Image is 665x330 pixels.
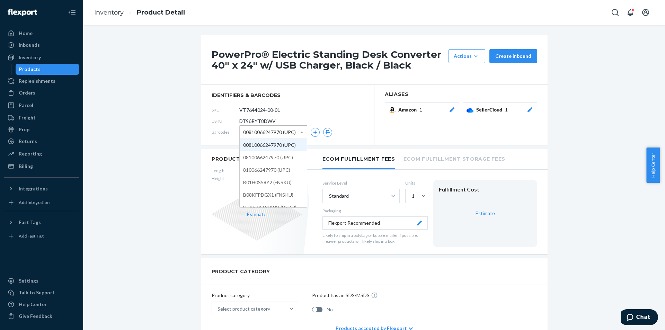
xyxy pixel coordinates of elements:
[19,78,55,84] div: Replenishments
[4,136,79,147] a: Returns
[19,277,38,284] div: Settings
[94,9,124,16] a: Inventory
[19,102,33,109] div: Parcel
[19,42,40,48] div: Inbounds
[239,118,276,125] span: DT96RYT8DWV
[243,126,296,138] span: 00810066247970 (UPC)
[19,219,41,226] div: Fast Tags
[385,102,459,117] button: Amazon1
[439,186,532,194] div: Fulfillment Cost
[621,309,658,327] iframe: Opens a widget where you can chat to one of our agents
[4,275,79,286] a: Settings
[4,52,79,63] a: Inventory
[240,139,307,151] div: 00810066247970 (UPC)
[463,102,537,117] button: SellerCloud1
[322,208,428,214] p: Packaging
[4,287,79,298] button: Talk to Support
[4,311,79,322] button: Give Feedback
[4,112,79,123] a: Freight
[247,211,266,218] button: Estimate
[322,232,428,244] p: Likely to ship in a polybag or bubble mailer if possible. Heavier products will likely ship in a ...
[19,89,35,96] div: Orders
[4,299,79,310] a: Help Center
[4,161,79,172] a: Billing
[19,289,55,296] div: Talk to Support
[385,92,537,97] h2: Aliases
[449,49,485,63] button: Actions
[240,164,307,176] div: 810066247970 (UPC)
[19,199,50,205] div: Add Integration
[327,306,333,313] span: No
[212,129,239,135] span: Barcodes
[19,150,42,157] div: Reporting
[411,193,412,199] input: 1
[212,168,224,173] span: Length
[218,305,270,312] div: Select product category
[212,176,224,181] span: Height
[328,193,329,199] input: Standard
[476,210,495,216] a: Estimate
[240,176,307,189] div: B01H0S58Y2 (FNSKU)
[4,183,79,194] button: Integrations
[19,138,37,145] div: Returns
[505,106,508,113] span: 1
[404,149,505,168] li: Ecom Fulfillment Storage Fees
[489,49,537,63] button: Create inbound
[646,148,660,183] button: Help Center
[240,201,307,214] div: DT96RYT8DWV (DSKU)
[476,106,505,113] span: SellerCloud
[4,100,79,111] a: Parcel
[19,114,36,121] div: Freight
[19,54,41,61] div: Inventory
[322,180,400,186] label: Service Level
[212,156,278,162] h2: Product Dimensions
[639,6,653,19] button: Open account menu
[312,292,370,299] p: Product has an SDS/MSDS
[8,9,37,16] img: Flexport logo
[322,149,395,169] li: Ecom Fulfillment Fees
[4,231,79,242] a: Add Fast Tag
[212,49,445,71] h1: PowerPro® Electric Standing Desk Converter 40" x 24" w/ USB Charger, Black / Black
[454,53,480,60] div: Actions
[4,217,79,228] button: Fast Tags
[19,313,52,320] div: Give Feedback
[398,106,419,113] span: Amazon
[19,163,33,170] div: Billing
[212,265,270,278] h2: PRODUCT CATEGORY
[16,64,79,75] a: Products
[240,189,307,201] div: B08KFPDGX1 (FNSKU)
[212,92,364,99] span: identifiers & barcodes
[419,106,422,113] span: 1
[608,6,622,19] button: Open Search Box
[405,180,428,186] label: Units
[212,118,239,124] span: DSKU
[4,87,79,98] a: Orders
[4,148,79,159] a: Reporting
[137,9,185,16] a: Product Detail
[4,197,79,208] a: Add Integration
[4,39,79,51] a: Inbounds
[212,292,298,299] p: Product category
[19,30,33,37] div: Home
[623,6,637,19] button: Open notifications
[240,151,307,164] div: 0810066247970 (UPC)
[65,6,79,19] button: Close Navigation
[19,233,44,239] div: Add Fast Tag
[19,185,48,192] div: Integrations
[4,75,79,87] a: Replenishments
[89,2,190,23] ol: breadcrumbs
[19,126,29,133] div: Prep
[4,28,79,39] a: Home
[329,193,349,199] div: Standard
[4,124,79,135] a: Prep
[212,107,239,113] span: SKU
[412,193,415,199] div: 1
[19,66,41,73] div: Products
[322,216,428,230] button: Flexport Recommended
[19,301,47,308] div: Help Center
